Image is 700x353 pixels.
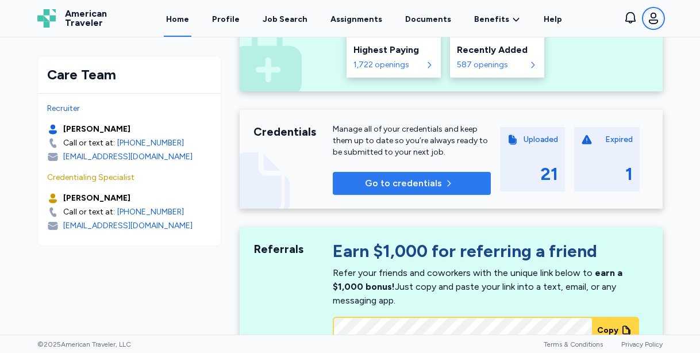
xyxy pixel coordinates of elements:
a: Terms & Conditions [544,340,603,348]
div: Highest Paying [353,43,434,57]
div: 1,722 openings [353,59,422,71]
a: [PHONE_NUMBER] [117,137,184,149]
div: Care Team [47,66,211,84]
span: American Traveler [65,9,107,28]
div: [EMAIL_ADDRESS][DOMAIN_NAME] [63,151,193,163]
span: © 2025 American Traveler, LLC [37,340,131,349]
div: Recruiter [47,103,211,114]
img: Logo [37,9,56,28]
div: 21 [540,164,558,185]
span: Benefits [474,14,509,25]
div: Credentialing Specialist [47,172,211,183]
div: [PERSON_NAME] [63,193,130,204]
button: Go to credentials [333,172,491,195]
div: 1 [625,164,633,185]
a: [PHONE_NUMBER] [117,206,184,218]
div: Expired [605,134,633,145]
a: Benefits [474,14,521,25]
div: Call or text at: [63,137,115,149]
div: Call or text at: [63,206,115,218]
div: Earn $1,000 for referring a friend [333,241,639,266]
div: Referrals [253,241,333,257]
a: Privacy Policy [621,340,663,348]
div: [PERSON_NAME] [63,124,130,135]
div: 587 openings [457,59,526,71]
div: Credentials [253,124,333,140]
div: Recently Added [457,43,537,57]
div: Refer your friends and coworkers with the unique link below to Just copy and paste your link into... [333,267,622,306]
a: Home [164,1,191,37]
span: Go to credentials [365,176,442,190]
div: Copy [597,325,618,336]
div: Job Search [263,14,307,25]
div: Uploaded [524,134,558,145]
div: [EMAIL_ADDRESS][DOMAIN_NAME] [63,220,193,232]
div: Manage all of your credentials and keep them up to date so you’re always ready to be submitted to... [333,124,491,158]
